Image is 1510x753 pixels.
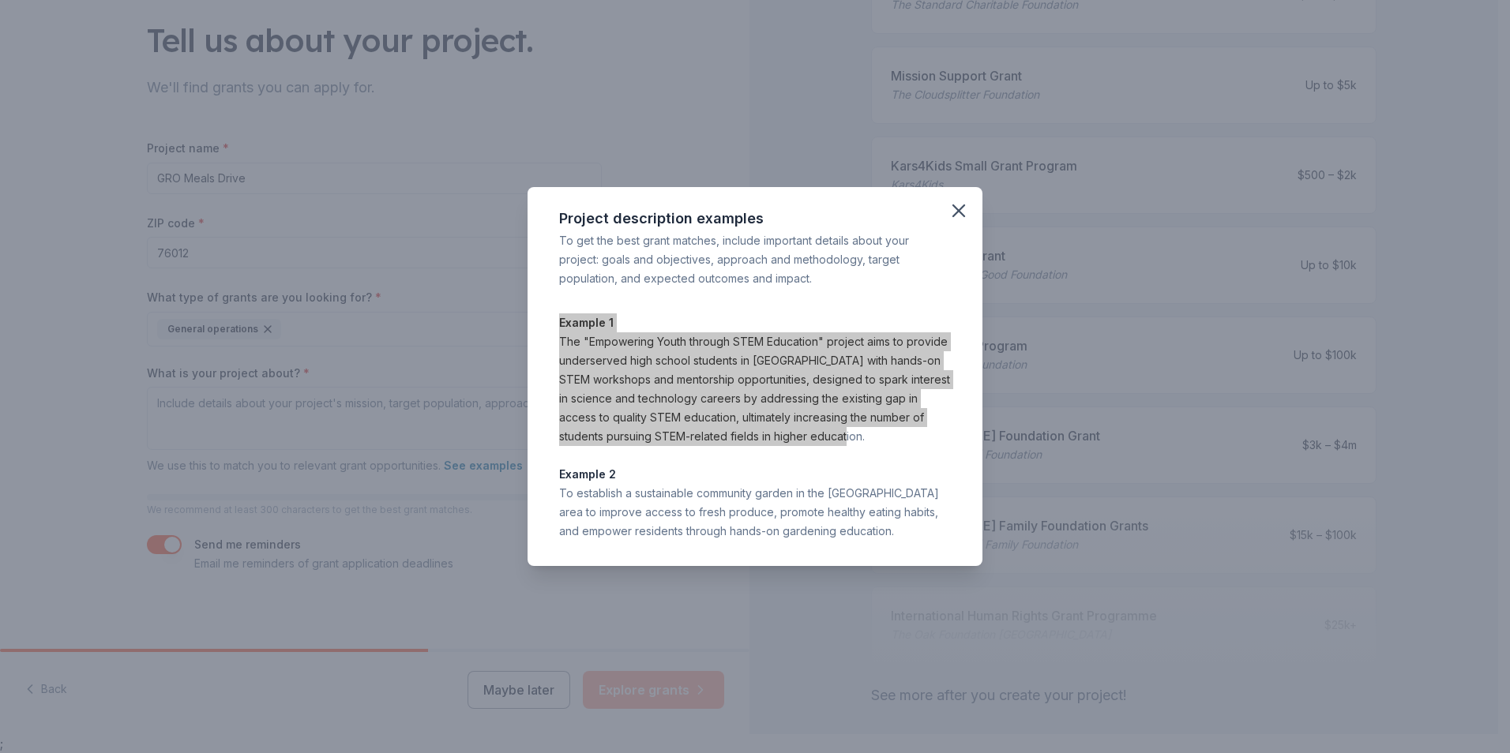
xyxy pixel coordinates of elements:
div: To get the best grant matches, include important details about your project: goals and objectives... [559,231,951,288]
div: To establish a sustainable community garden in the [GEOGRAPHIC_DATA] area to improve access to fr... [559,484,951,541]
p: Example 1 [559,313,951,332]
div: The "Empowering Youth through STEM Education" project aims to provide underserved high school stu... [559,332,951,446]
p: Example 2 [559,465,951,484]
div: Project description examples [559,206,951,231]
